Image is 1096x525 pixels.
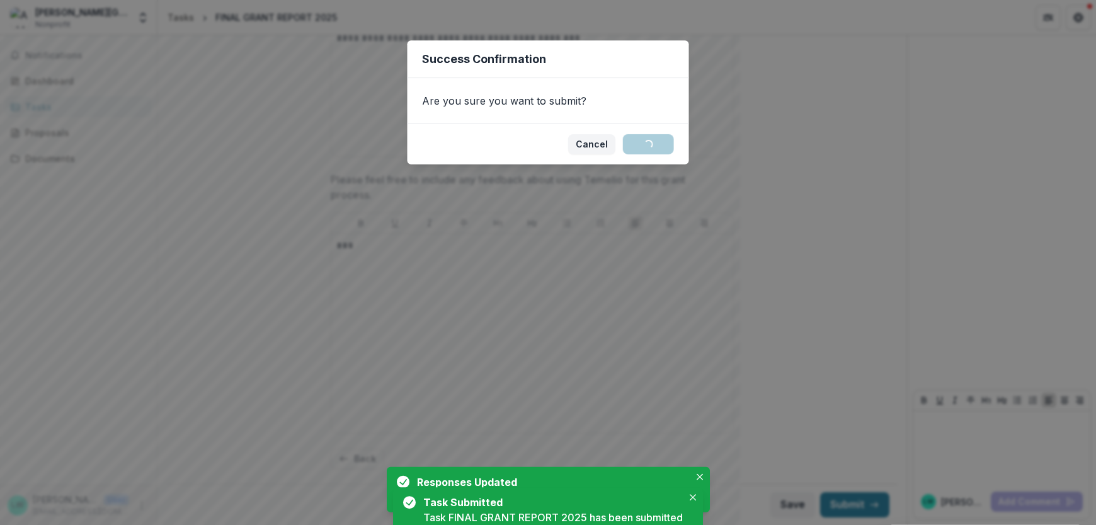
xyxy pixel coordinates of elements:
[407,78,688,124] div: Are you sure you want to submit?
[568,134,615,154] button: Cancel
[692,470,707,485] button: Close
[685,490,700,505] button: Close
[423,510,683,525] div: Task FINAL GRANT REPORT 2025 has been submitted
[417,475,685,490] div: Responses Updated
[423,495,678,510] div: Task Submitted
[407,40,688,78] header: Success Confirmation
